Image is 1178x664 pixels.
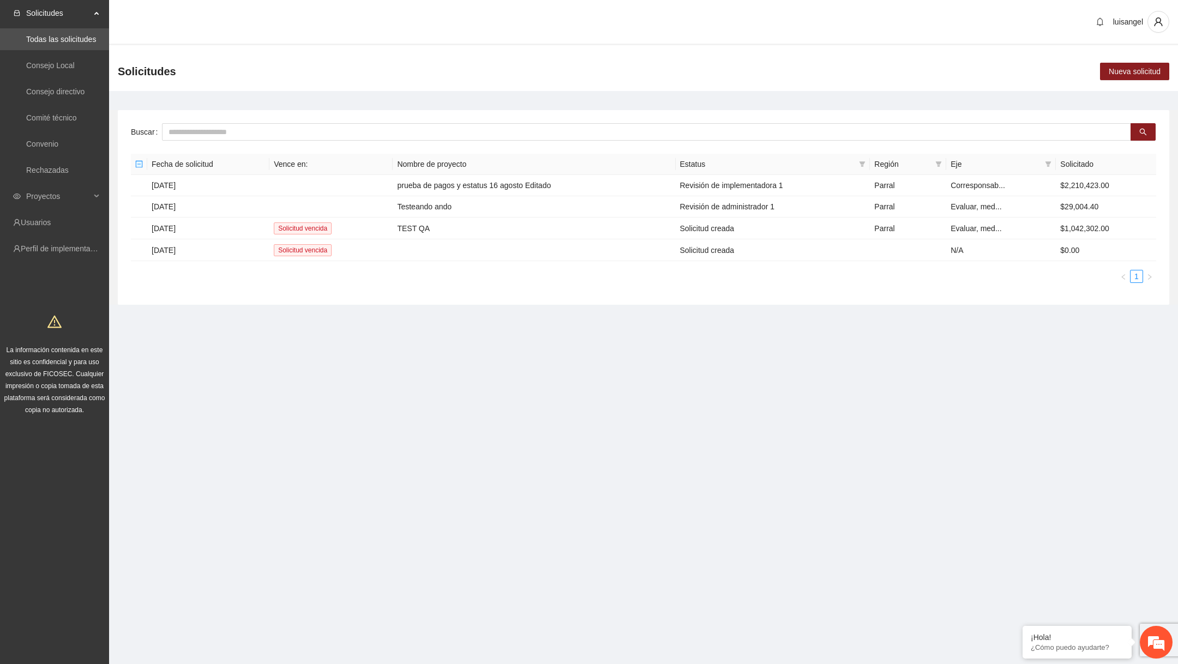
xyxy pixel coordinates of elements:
td: $1,042,302.00 [1056,218,1156,239]
a: Consejo Local [26,61,75,70]
td: [DATE] [147,218,269,239]
span: left [1120,274,1127,280]
span: filter [935,161,942,167]
span: filter [1043,156,1054,172]
button: search [1131,123,1156,141]
span: La información contenida en este sitio es confidencial y para uso exclusivo de FICOSEC. Cualquier... [4,346,105,414]
span: right [1146,274,1153,280]
a: Perfil de implementadora [21,244,106,253]
a: Convenio [26,140,58,148]
a: Comité técnico [26,113,77,122]
span: Solicitud vencida [274,222,332,234]
span: Región [874,158,931,170]
span: eye [13,192,21,200]
p: ¿Cómo puedo ayudarte? [1031,643,1123,651]
span: search [1139,128,1147,137]
th: Solicitado [1056,154,1156,175]
td: [DATE] [147,239,269,261]
span: Evaluar, med... [951,202,1001,211]
span: Estatus [680,158,855,170]
td: Parral [870,218,946,239]
label: Buscar [131,123,162,141]
a: Rechazadas [26,166,69,174]
td: $0.00 [1056,239,1156,261]
th: Vence en: [269,154,393,175]
span: luisangel [1113,17,1143,26]
span: minus-square [135,160,143,168]
a: 1 [1131,270,1143,282]
span: Eje [951,158,1041,170]
textarea: Escriba su mensaje y pulse “Intro” [5,298,208,336]
td: Revisión de administrador 1 [676,196,870,218]
span: Solicitud vencida [274,244,332,256]
th: Nombre de proyecto [393,154,675,175]
span: filter [857,156,868,172]
div: Minimizar ventana de chat en vivo [179,5,205,32]
span: filter [933,156,944,172]
span: Proyectos [26,185,91,207]
span: filter [859,161,866,167]
a: Todas las solicitudes [26,35,96,44]
td: Parral [870,196,946,218]
span: bell [1092,17,1108,26]
td: prueba de pagos y estatus 16 agosto Editado [393,175,675,196]
td: Revisión de implementadora 1 [676,175,870,196]
button: right [1143,270,1156,283]
button: user [1147,11,1169,33]
td: [DATE] [147,175,269,196]
span: Solicitudes [118,63,176,80]
td: N/A [946,239,1056,261]
span: Estamos en línea. [63,146,151,256]
span: Nueva solicitud [1109,65,1161,77]
td: [DATE] [147,196,269,218]
th: Fecha de solicitud [147,154,269,175]
span: warning [47,315,62,329]
li: Next Page [1143,270,1156,283]
span: Corresponsab... [951,181,1005,190]
td: $2,210,423.00 [1056,175,1156,196]
span: user [1148,17,1169,27]
td: Parral [870,175,946,196]
td: Testeando ando [393,196,675,218]
a: Usuarios [21,218,51,227]
div: ¡Hola! [1031,633,1123,642]
li: 1 [1130,270,1143,283]
button: left [1117,270,1130,283]
span: Solicitudes [26,2,91,24]
td: TEST QA [393,218,675,239]
button: bell [1091,13,1109,31]
button: Nueva solicitud [1100,63,1169,80]
span: Evaluar, med... [951,224,1001,233]
span: inbox [13,9,21,17]
td: $29,004.40 [1056,196,1156,218]
div: Chatee con nosotros ahora [57,56,183,70]
span: filter [1045,161,1051,167]
td: Solicitud creada [676,239,870,261]
li: Previous Page [1117,270,1130,283]
td: Solicitud creada [676,218,870,239]
a: Consejo directivo [26,87,85,96]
